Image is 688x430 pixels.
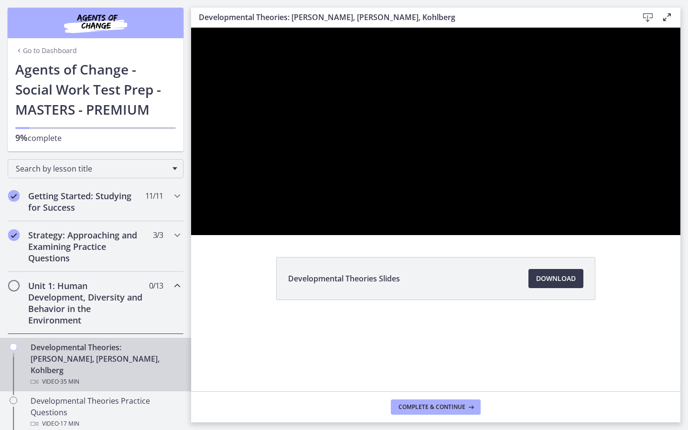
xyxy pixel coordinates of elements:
div: Developmental Theories Practice Questions [31,395,180,430]
span: 11 / 11 [145,190,163,202]
h3: Developmental Theories: [PERSON_NAME], [PERSON_NAME], Kohlberg [199,11,623,23]
h2: Unit 1: Human Development, Diversity and Behavior in the Environment [28,280,145,326]
span: Developmental Theories Slides [288,273,400,284]
h2: Getting Started: Studying for Success [28,190,145,213]
img: Agents of Change [38,11,153,34]
span: · 17 min [59,418,79,430]
a: Download [528,269,583,288]
span: Download [536,273,576,284]
h1: Agents of Change - Social Work Test Prep - MASTERS - PREMIUM [15,59,176,119]
h2: Strategy: Approaching and Examining Practice Questions [28,229,145,264]
div: Developmental Theories: [PERSON_NAME], [PERSON_NAME], Kohlberg [31,342,180,387]
button: Complete & continue [391,399,481,415]
a: Go to Dashboard [15,46,77,55]
iframe: Video Lesson [191,28,680,235]
div: Video [31,376,180,387]
span: Search by lesson title [16,163,168,174]
div: Video [31,418,180,430]
span: 0 / 13 [149,280,163,291]
p: complete [15,132,176,144]
i: Completed [8,190,20,202]
span: · 35 min [59,376,79,387]
i: Completed [8,229,20,241]
span: 9% [15,132,28,143]
div: Search by lesson title [8,159,183,178]
span: Complete & continue [398,403,465,411]
span: 3 / 3 [153,229,163,241]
